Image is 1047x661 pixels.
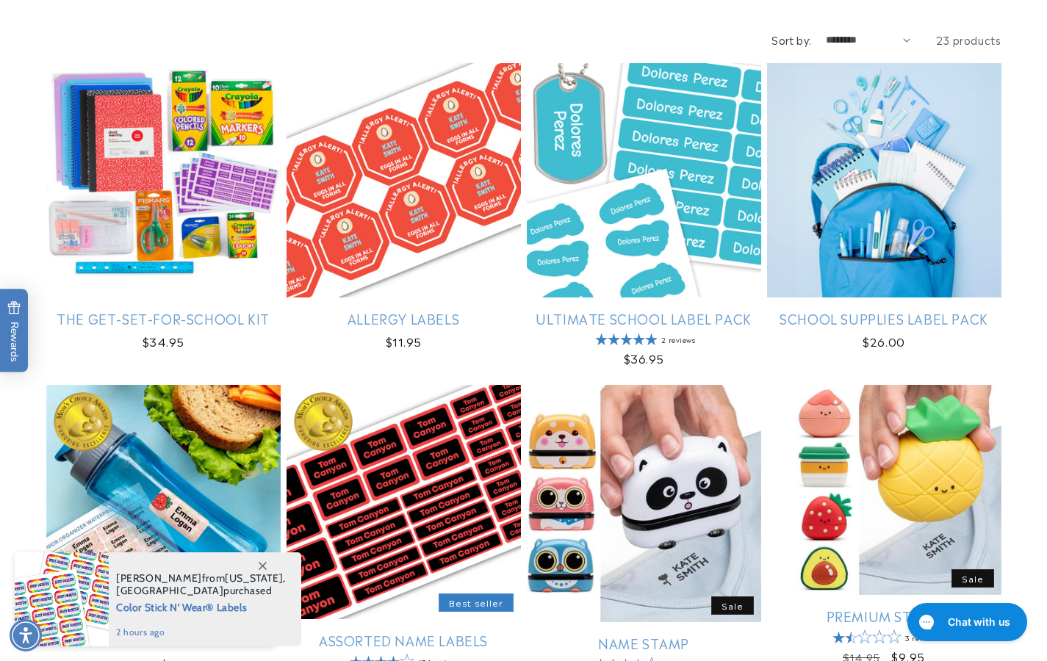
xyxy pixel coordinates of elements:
[767,310,1001,327] a: School Supplies Label Pack
[116,572,286,597] span: from , purchased
[10,619,42,651] div: Accessibility Menu
[116,584,223,597] span: [GEOGRAPHIC_DATA]
[116,626,286,639] span: 2 hours ago
[936,32,1001,47] span: 23 products
[287,632,521,649] a: Assorted Name Labels
[900,598,1032,646] iframe: Gorgias live chat messenger
[46,632,281,649] a: Junior Organizer Pack
[771,32,811,47] label: Sort by:
[225,571,283,585] span: [US_STATE]
[116,597,286,615] span: Color Stick N' Wear® Labels
[7,301,21,362] span: Rewards
[12,543,186,588] iframe: Sign Up via Text for Offers
[527,310,761,327] a: Ultimate School Label Pack
[767,607,1001,624] a: Premium Stamp
[287,310,521,327] a: Allergy Labels
[527,635,761,651] a: Name Stamp
[46,310,281,327] a: The Get-Set-for-School Kit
